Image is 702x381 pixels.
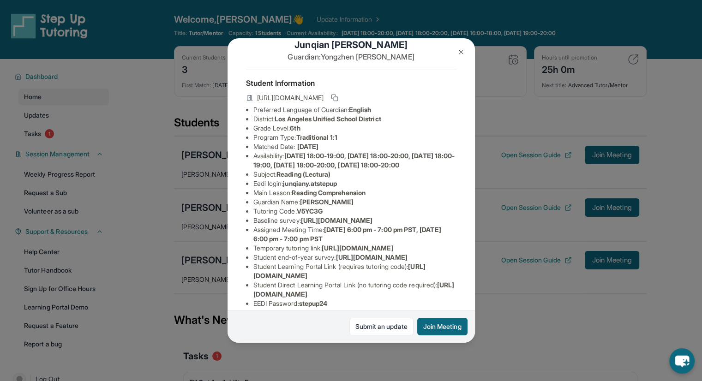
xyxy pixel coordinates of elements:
[275,115,381,123] span: Los Angeles Unified School District
[253,151,456,170] li: Availability:
[322,244,393,252] span: [URL][DOMAIN_NAME]
[253,280,456,299] li: Student Direct Learning Portal Link (no tutoring code required) :
[253,188,456,197] li: Main Lesson :
[253,105,456,114] li: Preferred Language of Guardian:
[301,216,372,224] span: [URL][DOMAIN_NAME]
[283,179,337,187] span: junqiany.atstepup
[253,170,456,179] li: Subject :
[296,133,337,141] span: Traditional 1:1
[253,152,455,169] span: [DATE] 18:00-19:00, [DATE] 18:00-20:00, [DATE] 18:00-19:00, [DATE] 18:00-20:00, [DATE] 18:00-20:00
[253,226,441,243] span: [DATE] 6:00 pm - 7:00 pm PST, [DATE] 6:00 pm - 7:00 pm PST
[669,348,695,374] button: chat-button
[253,216,456,225] li: Baseline survey :
[253,299,456,308] li: EEDI Password :
[457,48,465,56] img: Close Icon
[253,133,456,142] li: Program Type:
[253,207,456,216] li: Tutoring Code :
[253,124,456,133] li: Grade Level:
[257,93,324,102] span: [URL][DOMAIN_NAME]
[253,179,456,188] li: Eedi login :
[290,124,300,132] span: 6th
[299,299,328,307] span: stepup24
[253,244,456,253] li: Temporary tutoring link :
[297,143,318,150] span: [DATE]
[253,253,456,262] li: Student end-of-year survey :
[253,114,456,124] li: District:
[292,189,365,196] span: Reading Comprehension
[253,262,456,280] li: Student Learning Portal Link (requires tutoring code) :
[417,318,468,335] button: Join Meeting
[349,106,372,113] span: English
[276,170,330,178] span: Reading (Lectura)
[300,198,354,206] span: [PERSON_NAME]
[349,318,414,335] a: Submit an update
[246,77,456,89] h4: Student Information
[246,38,456,51] h1: Junqian [PERSON_NAME]
[253,225,456,244] li: Assigned Meeting Time :
[329,92,340,103] button: Copy link
[336,253,407,261] span: [URL][DOMAIN_NAME]
[297,207,323,215] span: V5YC3G
[253,142,456,151] li: Matched Date:
[246,51,456,62] p: Guardian: Yongzhen [PERSON_NAME]
[253,197,456,207] li: Guardian Name :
